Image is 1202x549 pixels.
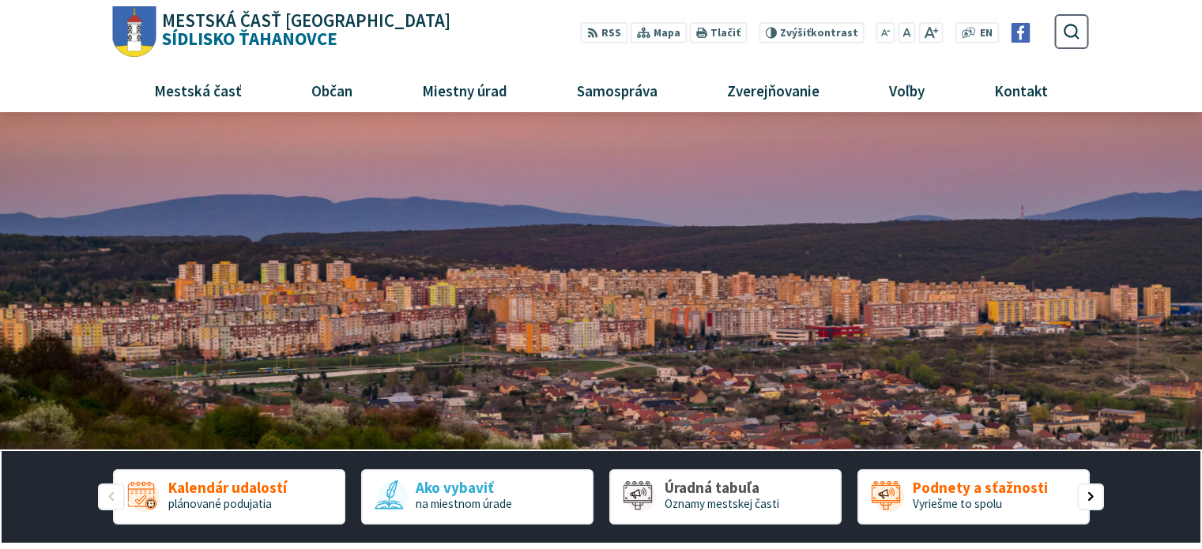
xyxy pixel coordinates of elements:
a: RSS [581,22,627,43]
img: Prejsť na domovskú stránku [113,6,156,58]
button: Tlačiť [690,22,747,43]
span: Občan [305,69,358,111]
span: Mestská časť [GEOGRAPHIC_DATA] [162,12,450,30]
span: Zvýšiť [780,26,811,39]
a: Samospráva [548,69,687,111]
span: Mapa [654,25,680,42]
button: Nastaviť pôvodnú veľkosť písma [898,22,915,43]
button: Zvýšiťkontrast [759,22,864,43]
div: 3 / 5 [609,469,842,525]
div: Predošlý slajd [98,483,125,510]
img: Prejsť na Facebook stránku [1011,23,1031,43]
span: kontrast [780,27,858,39]
div: 1 / 5 [113,469,345,525]
span: Miestny úrad [416,69,513,111]
a: Kontakt [966,69,1077,111]
span: Zverejňovanie [721,69,825,111]
span: Úradná tabuľa [665,479,779,496]
button: Zväčšiť veľkosť písma [918,22,943,43]
a: Kalendár udalostí plánované podujatia [113,469,345,525]
span: Tlačiť [710,27,740,39]
button: Zmenšiť veľkosť písma [876,22,895,43]
span: na miestnom úrade [416,496,512,511]
div: 2 / 5 [361,469,593,525]
div: Nasledujúci slajd [1077,483,1104,510]
div: 4 / 5 [857,469,1090,525]
a: Ako vybaviť na miestnom úrade [361,469,593,525]
a: Podnety a sťažnosti Vyriešme to spolu [857,469,1090,525]
span: Voľby [884,69,931,111]
span: Kalendár udalostí [168,479,287,496]
span: Ako vybaviť [416,479,512,496]
a: EN [976,25,997,42]
a: Mestská časť [125,69,270,111]
a: Miestny úrad [393,69,536,111]
a: Logo Sídlisko Ťahanovce, prejsť na domovskú stránku. [113,6,450,58]
span: EN [980,25,993,42]
span: RSS [601,25,621,42]
a: Mapa [631,22,687,43]
a: Úradná tabuľa Oznamy mestskej časti [609,469,842,525]
span: Kontakt [989,69,1054,111]
span: Podnety a sťažnosti [913,479,1048,496]
span: plánované podujatia [168,496,272,511]
a: Občan [282,69,381,111]
span: Oznamy mestskej časti [665,496,779,511]
a: Zverejňovanie [699,69,849,111]
span: Mestská časť [148,69,247,111]
span: Samospráva [571,69,663,111]
h1: Sídlisko Ťahanovce [156,12,451,48]
span: Vyriešme to spolu [913,496,1002,511]
a: Voľby [861,69,954,111]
